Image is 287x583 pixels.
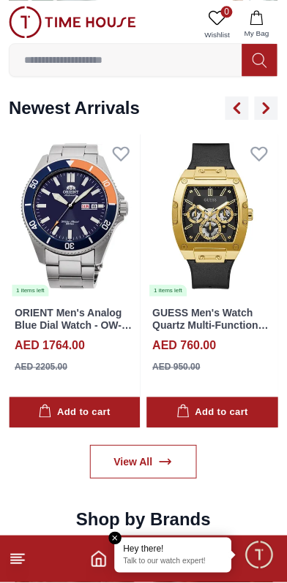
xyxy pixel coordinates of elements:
button: Add to cart [147,397,279,429]
h2: Shop by Brands [76,508,211,532]
span: My Bag [239,28,275,39]
div: AED 2205.00 [15,361,67,374]
h4: AED 760.00 [153,338,217,355]
img: ... [9,6,136,38]
a: View All [90,446,198,479]
a: ORIENT Men's Analog Blue Dial Watch - OW-RAAA0913 [15,307,132,343]
div: Add to cart [39,405,111,422]
a: GUESS Men's Watch Quartz Multi-Function Black Dial GW0202G11 items left [147,134,279,298]
div: Add to cart [176,405,248,422]
a: ORIENT Men's Analog Blue Dial Watch - OW-RAAA09131 items left [9,134,141,298]
button: Add to cart [9,397,141,429]
button: My Bag [236,6,278,43]
img: GUESS Men's Watch Quartz Multi-Function Black Dial GW0202G1 [147,134,279,298]
div: 1 items left [150,285,187,297]
h2: Newest Arrivals [9,96,140,120]
span: 0 [221,6,233,18]
a: Home [90,551,108,568]
div: AED 950.00 [153,361,201,374]
img: ORIENT Men's Analog Blue Dial Watch - OW-RAAA0913 [9,134,141,298]
em: Close tooltip [109,533,122,546]
div: 1 items left [12,285,49,297]
a: 0Wishlist [199,6,236,43]
div: Hey there! [124,544,223,556]
h4: AED 1764.00 [15,338,85,355]
div: Chat Widget [244,540,276,572]
a: GUESS Men's Watch Quartz Multi-Function Black Dial GW0202G1 [153,307,269,343]
p: Talk to our watch expert! [124,557,223,568]
span: Wishlist [199,29,236,40]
